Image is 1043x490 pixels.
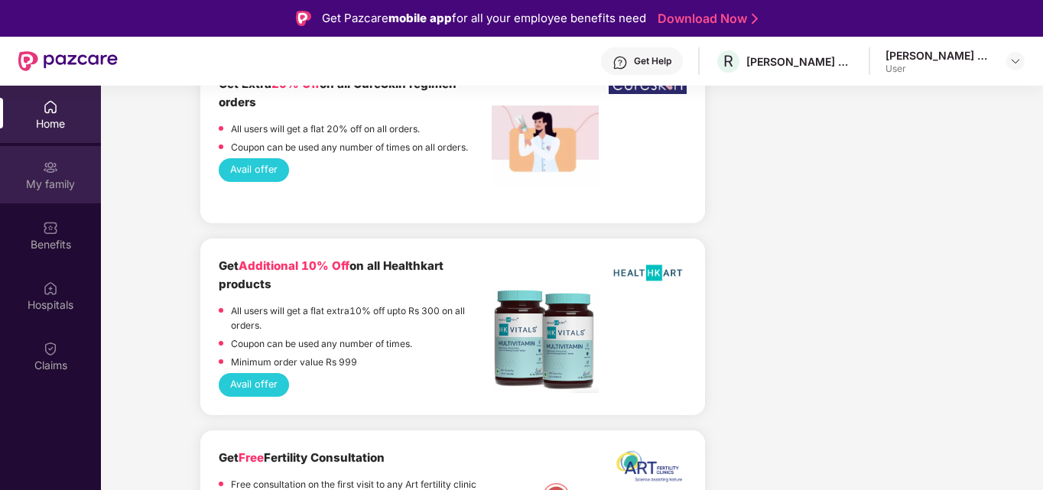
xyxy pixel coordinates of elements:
[752,11,758,27] img: Stroke
[885,63,993,75] div: User
[612,55,628,70] img: svg+xml;base64,PHN2ZyBpZD0iSGVscC0zMngzMiIgeG1sbnM9Imh0dHA6Ly93d3cudzMub3JnLzIwMDAvc3ZnIiB3aWR0aD...
[43,341,58,356] img: svg+xml;base64,PHN2ZyBpZD0iQ2xhaW0iIHhtbG5zPSJodHRwOi8vd3d3LnczLm9yZy8yMDAwL3N2ZyIgd2lkdGg9IjIwIi...
[634,55,671,67] div: Get Help
[219,373,289,396] button: Avail offer
[231,122,420,136] p: All users will get a flat 20% off on all orders.
[219,158,289,181] button: Avail offer
[723,52,733,70] span: R
[1009,55,1022,67] img: svg+xml;base64,PHN2ZyBpZD0iRHJvcGRvd24tMzJ4MzIiIHhtbG5zPSJodHRwOi8vd3d3LnczLm9yZy8yMDAwL3N2ZyIgd2...
[231,303,492,333] p: All users will get a flat extra10% off upto Rs 300 on all orders.
[746,54,853,69] div: [PERSON_NAME] ENGINEERS PVT. LTD.
[18,51,118,71] img: New Pazcare Logo
[219,450,385,465] b: Get Fertility Consultation
[609,257,687,289] img: HealthKart-Logo-702x526.png
[658,11,753,27] a: Download Now
[231,140,468,154] p: Coupon can be used any number of times on all orders.
[43,99,58,115] img: svg+xml;base64,PHN2ZyBpZD0iSG9tZSIgeG1sbnM9Imh0dHA6Ly93d3cudzMub3JnLzIwMDAvc3ZnIiB3aWR0aD0iMjAiIG...
[43,160,58,175] img: svg+xml;base64,PHN2ZyB3aWR0aD0iMjAiIGhlaWdodD0iMjAiIHZpZXdCb3g9IjAgMCAyMCAyMCIgZmlsbD0ibm9uZSIgeG...
[388,11,452,25] strong: mobile app
[239,258,349,273] span: Additional 10% Off
[43,281,58,296] img: svg+xml;base64,PHN2ZyBpZD0iSG9zcGl0YWxzIiB4bWxucz0iaHR0cDovL3d3dy53My5vcmcvMjAwMC9zdmciIHdpZHRoPS...
[296,11,311,26] img: Logo
[271,76,320,91] span: 20% Off
[43,220,58,235] img: svg+xml;base64,PHN2ZyBpZD0iQmVuZWZpdHMiIHhtbG5zPSJodHRwOi8vd3d3LnczLm9yZy8yMDAwL3N2ZyIgd2lkdGg9Ij...
[492,105,599,187] img: Screenshot%202022-12-27%20at%203.54.05%20PM.png
[492,287,599,393] img: Screenshot%202022-11-18%20at%2012.17.25%20PM.png
[231,355,357,369] p: Minimum order value Rs 999
[219,76,457,109] b: Get Extra on all CureSkin regimen orders
[219,258,444,291] b: Get on all Healthkart products
[239,450,264,465] span: Free
[885,48,993,63] div: [PERSON_NAME] Badrinath [PERSON_NAME]
[322,9,646,28] div: Get Pazcare for all your employee benefits need
[231,336,412,351] p: Coupon can be used any number of times.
